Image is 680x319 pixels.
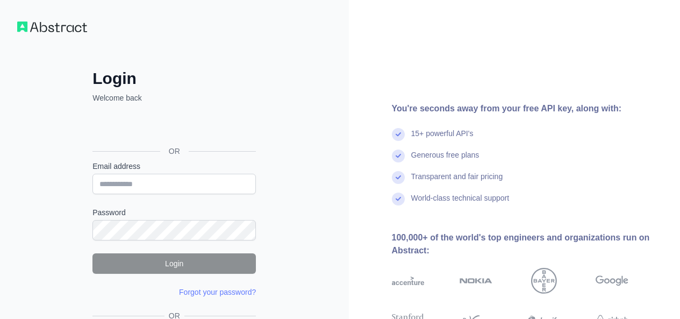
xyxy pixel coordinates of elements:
[92,161,256,172] label: Email address
[411,171,503,193] div: Transparent and fair pricing
[92,207,256,218] label: Password
[92,253,256,274] button: Login
[392,193,405,205] img: check mark
[92,69,256,88] h2: Login
[87,115,259,139] iframe: Sign in with Google Button
[160,146,189,157] span: OR
[411,128,474,150] div: 15+ powerful API's
[392,268,425,294] img: accenture
[460,268,492,294] img: nokia
[392,102,663,115] div: You're seconds away from your free API key, along with:
[531,268,557,294] img: bayer
[392,231,663,257] div: 100,000+ of the world's top engineers and organizations run on Abstract:
[392,150,405,162] img: check mark
[392,128,405,141] img: check mark
[411,193,510,214] div: World-class technical support
[392,171,405,184] img: check mark
[596,268,628,294] img: google
[17,22,87,32] img: Workflow
[411,150,479,171] div: Generous free plans
[92,93,256,103] p: Welcome back
[179,288,256,296] a: Forgot your password?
